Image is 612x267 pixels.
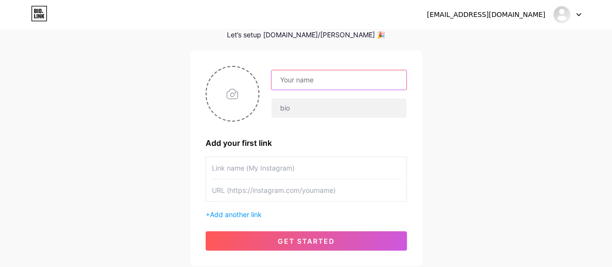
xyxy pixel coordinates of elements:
[271,98,406,118] input: bio
[271,70,406,90] input: Your name
[212,157,401,179] input: Link name (My Instagram)
[552,5,571,24] img: debashmita
[278,237,335,245] span: get started
[427,10,545,20] div: [EMAIL_ADDRESS][DOMAIN_NAME]
[206,231,407,251] button: get started
[212,179,401,201] input: URL (https://instagram.com/yourname)
[210,210,262,219] span: Add another link
[206,137,407,149] div: Add your first link
[206,209,407,220] div: +
[190,31,422,39] div: Let’s setup [DOMAIN_NAME]/[PERSON_NAME] 🎉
